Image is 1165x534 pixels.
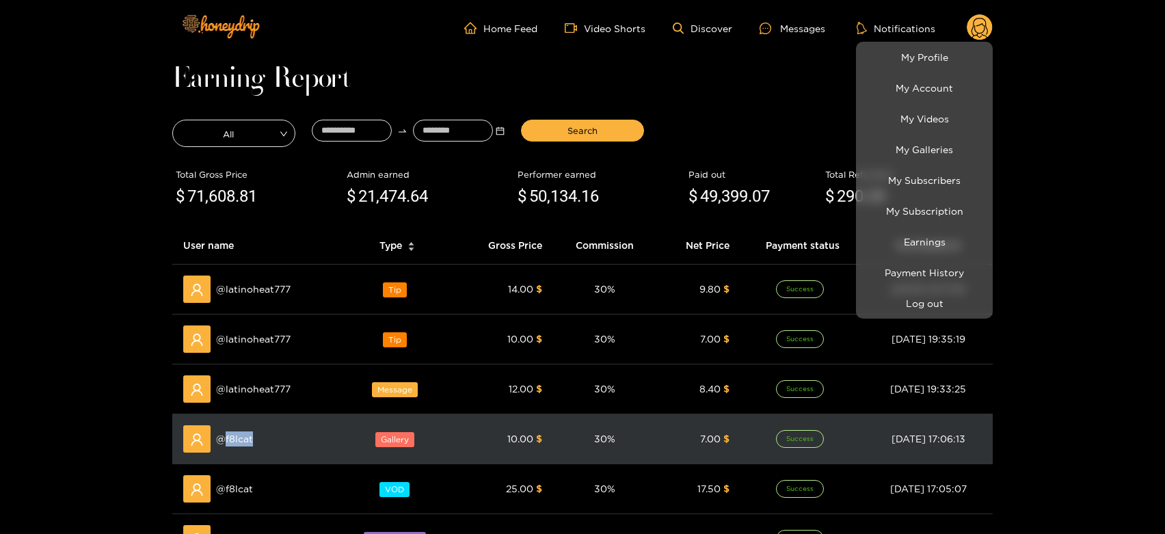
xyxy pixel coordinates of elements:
a: My Galleries [859,137,989,161]
a: Payment History [859,261,989,284]
button: Log out [859,291,989,315]
a: Earnings [859,230,989,254]
a: My Profile [859,45,989,69]
a: My Subscribers [859,168,989,192]
a: My Account [859,76,989,100]
a: My Videos [859,107,989,131]
a: My Subscription [859,199,989,223]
